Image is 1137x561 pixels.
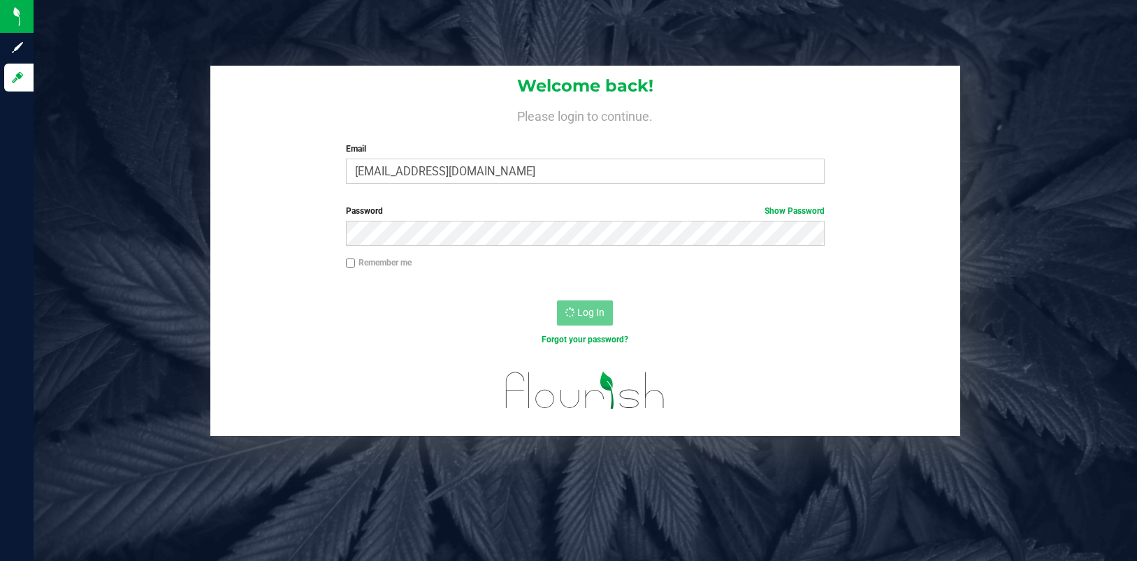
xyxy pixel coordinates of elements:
img: flourish_logo.svg [491,360,679,421]
label: Email [346,143,825,155]
inline-svg: Sign up [10,41,24,54]
inline-svg: Log in [10,71,24,85]
button: Log In [557,300,613,326]
h1: Welcome back! [210,77,960,95]
span: Password [346,206,383,216]
h4: Please login to continue. [210,106,960,123]
input: Remember me [346,258,356,268]
a: Show Password [765,206,825,216]
span: Log In [577,307,604,318]
a: Forgot your password? [542,335,628,344]
label: Remember me [346,256,412,269]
